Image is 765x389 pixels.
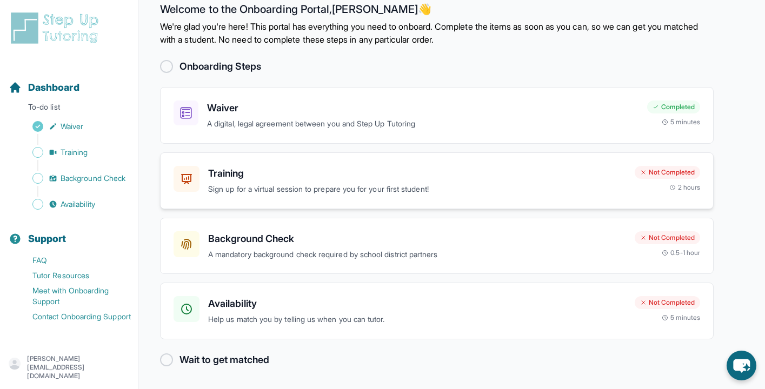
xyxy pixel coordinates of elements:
button: chat-button [727,351,756,380]
a: Waiver [9,119,138,134]
h2: Onboarding Steps [179,59,261,74]
div: 5 minutes [662,313,700,322]
a: Availability [9,197,138,212]
p: A digital, legal agreement between you and Step Up Tutoring [207,118,638,130]
p: A mandatory background check required by school district partners [208,249,626,261]
span: Waiver [61,121,83,132]
p: To-do list [4,102,134,117]
div: 2 hours [669,183,701,192]
a: Contact Onboarding Support [9,309,138,324]
div: 5 minutes [662,118,700,126]
a: Dashboard [9,80,79,95]
img: logo [9,11,105,45]
span: Background Check [61,173,125,184]
p: Help us match you by telling us when you can tutor. [208,313,626,326]
h3: Availability [208,296,626,311]
div: Not Completed [635,296,700,309]
a: WaiverA digital, legal agreement between you and Step Up TutoringCompleted5 minutes [160,87,714,144]
h3: Waiver [207,100,638,116]
span: Availability [61,199,95,210]
a: Background Check [9,171,138,186]
h2: Welcome to the Onboarding Portal, [PERSON_NAME] 👋 [160,3,714,20]
button: Dashboard [4,63,134,99]
p: Sign up for a virtual session to prepare you for your first student! [208,183,626,196]
a: Tutor Resources [9,268,138,283]
span: Training [61,147,88,158]
div: 0.5-1 hour [662,249,700,257]
button: [PERSON_NAME][EMAIL_ADDRESS][DOMAIN_NAME] [9,354,129,380]
a: TrainingSign up for a virtual session to prepare you for your first student!Not Completed2 hours [160,152,714,209]
h3: Background Check [208,231,626,246]
a: Background CheckA mandatory background check required by school district partnersNot Completed0.5... [160,218,714,274]
button: Support [4,214,134,251]
a: FAQ [9,253,138,268]
a: Meet with Onboarding Support [9,283,138,309]
div: Not Completed [635,166,700,179]
div: Completed [647,100,700,113]
span: Dashboard [28,80,79,95]
a: Training [9,145,138,160]
h2: Wait to get matched [179,352,269,367]
a: AvailabilityHelp us match you by telling us when you can tutor.Not Completed5 minutes [160,283,714,339]
p: [PERSON_NAME][EMAIL_ADDRESS][DOMAIN_NAME] [27,354,129,380]
h3: Training [208,166,626,181]
p: We're glad you're here! This portal has everything you need to onboard. Complete the items as soo... [160,20,714,46]
span: Support [28,231,66,246]
div: Not Completed [635,231,700,244]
